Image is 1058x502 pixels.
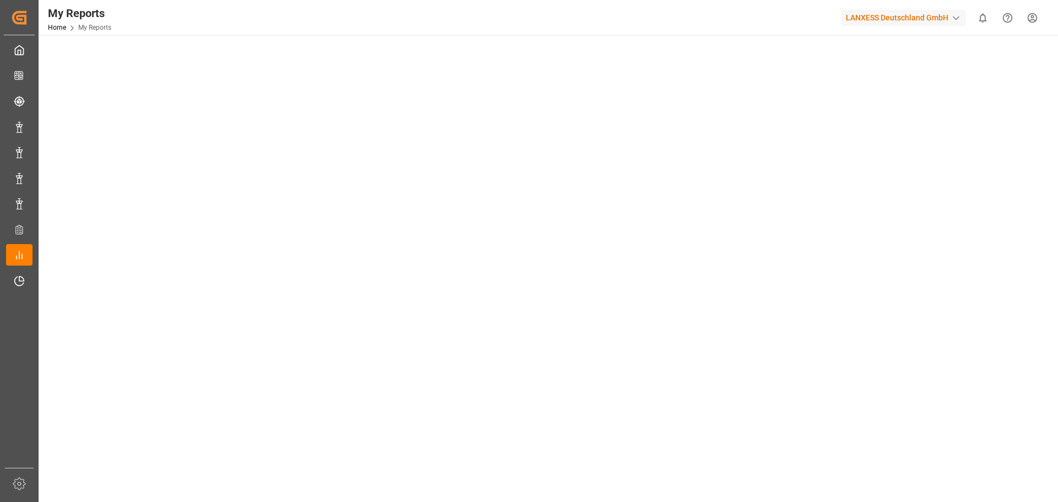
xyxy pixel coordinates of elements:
[995,6,1020,30] button: Help Center
[48,24,66,31] a: Home
[841,7,970,28] button: LANXESS Deutschland GmbH
[841,10,966,26] div: LANXESS Deutschland GmbH
[970,6,995,30] button: show 0 new notifications
[48,5,111,21] div: My Reports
